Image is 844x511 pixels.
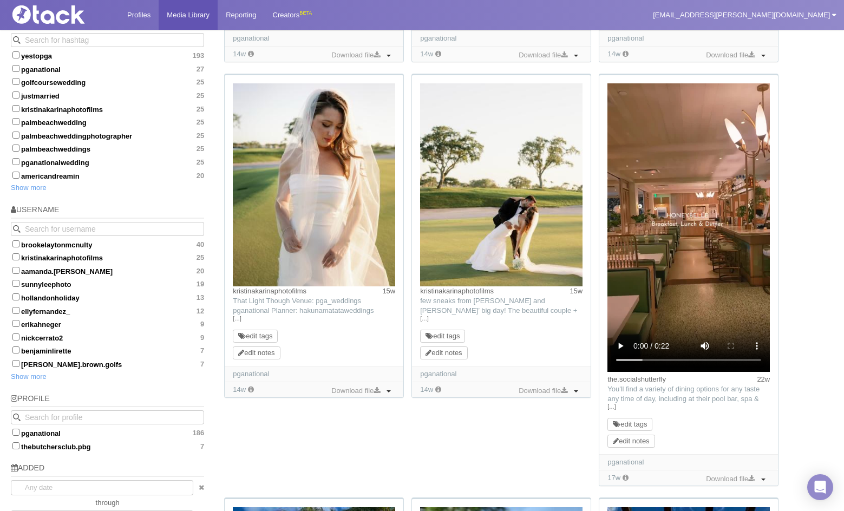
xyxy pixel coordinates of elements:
[11,410,204,424] input: Search for profile
[12,118,19,125] input: palmbeachwedding25
[197,78,204,87] span: 25
[11,130,204,141] label: palmbeachweddingphotographer
[11,33,204,47] input: Search for hashtag
[12,293,19,300] input: hollandonholiday13
[703,49,757,61] a: Download file
[11,239,204,250] label: brookelaytonmcnulty
[570,286,583,296] time: Posted: 4/29/2025, 8:06:28 PM
[238,349,274,357] a: edit notes
[200,442,204,451] span: 7
[12,442,19,449] input: thebutchersclub.pbg7
[11,156,204,167] label: pganationalwedding
[200,360,204,369] span: 7
[11,372,47,381] a: Show more
[11,480,193,495] input: Any date
[299,8,312,19] div: BETA
[607,34,770,43] div: pganational
[11,222,25,236] button: Search
[11,410,25,424] button: Search
[426,349,462,357] a: edit notes
[12,105,19,112] input: kristinakarinaphotofilms25
[197,253,204,262] span: 25
[420,369,583,379] div: pganational
[12,253,19,260] input: kristinakarinaphotofilms25
[11,441,204,451] label: thebutchersclub.pbg
[420,297,582,480] span: few sneaks from [PERSON_NAME] and [PERSON_NAME]’ big day! The beautiful couple + the sunset on th...
[11,495,204,510] div: through
[13,414,21,421] svg: Search
[12,172,19,179] input: americandreamin20
[516,49,570,61] a: Download file
[11,170,204,181] label: americandreamin
[8,5,116,24] img: Tack
[12,65,19,72] input: pganational27
[516,385,570,397] a: Download file
[11,33,25,47] button: Search
[197,145,204,153] span: 25
[197,158,204,167] span: 25
[197,240,204,249] span: 40
[12,158,19,165] input: pganationalwedding25
[12,320,19,327] input: erikahneger9
[11,206,204,218] h5: Username
[12,145,19,152] input: palmbeachweddings25
[757,375,770,384] time: Posted: 3/12/2025, 1:55:38 PM
[11,395,204,407] h5: Profile
[193,429,205,437] span: 186
[233,369,395,379] div: pganational
[197,307,204,316] span: 12
[613,420,647,428] a: edit tags
[12,280,19,287] input: sunnyleephoto19
[197,172,204,180] span: 20
[382,286,395,296] time: Posted: 4/30/2025, 8:37:22 AM
[11,318,204,329] label: erikahneger
[12,51,19,58] input: yestopga193
[197,65,204,74] span: 27
[12,429,19,436] input: pganational186
[11,427,204,438] label: pganational
[11,222,204,236] input: Search for username
[200,320,204,329] span: 9
[12,346,19,353] input: benjaminlirette7
[233,34,395,43] div: pganational
[197,118,204,127] span: 25
[12,307,19,314] input: ellyfernandez_12
[11,103,204,114] label: kristinakarinaphotofilms
[11,116,204,127] label: palmbeachwedding
[12,91,19,99] input: justmarried25
[607,457,770,467] div: pganational
[197,91,204,100] span: 25
[420,385,433,394] time: Added: 5/7/2025, 9:26:33 AM
[420,314,583,324] a: […]
[233,50,246,58] time: Added: 5/7/2025, 9:26:36 AM
[11,332,204,343] label: nickcerrato2
[11,305,204,316] label: ellyfernandez_
[11,265,204,276] label: aamanda.[PERSON_NAME]
[11,143,204,154] label: palmbeachweddings
[12,267,19,274] input: aamanda.[PERSON_NAME]20
[193,51,205,60] span: 193
[233,385,246,394] time: Added: 5/7/2025, 9:26:33 AM
[12,333,19,340] input: nickcerrato29
[420,50,433,58] time: Added: 5/7/2025, 9:26:35 AM
[420,34,583,43] div: pganational
[607,402,770,412] a: […]
[11,50,204,61] label: yestopga
[197,105,204,114] span: 25
[233,297,395,451] span: That Light Though Venue: pga_weddings pganational Planner: hakunamatataweddings Photography: kris...
[420,287,494,295] a: kristinakarinaphotofilms
[607,50,620,58] time: Added: 5/7/2025, 9:26:34 AM
[12,360,19,367] input: [PERSON_NAME].brown.golfs7
[197,132,204,140] span: 25
[197,293,204,302] span: 13
[11,63,204,74] label: pganational
[11,464,204,476] h5: Added
[12,132,19,139] input: palmbeachweddingphotographer25
[426,332,460,340] a: edit tags
[238,332,272,340] a: edit tags
[11,252,204,263] label: kristinakarinaphotofilms
[11,292,204,303] label: hollandonholiday
[329,385,383,397] a: Download file
[233,83,395,286] img: Image may contain: clothing, dress, fashion, formal wear, gown, wedding, wedding gown, bridal vei...
[200,333,204,342] span: 9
